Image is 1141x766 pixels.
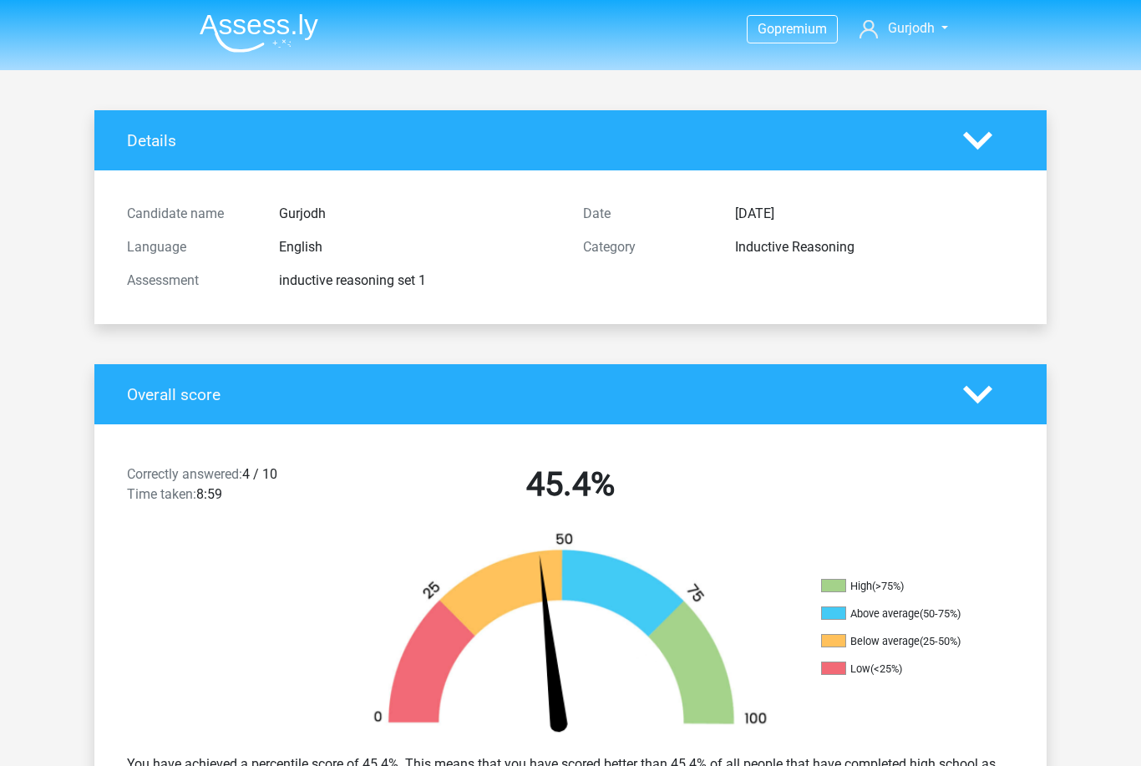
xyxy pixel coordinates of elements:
li: High [821,579,988,594]
span: Time taken: [127,486,196,502]
span: Correctly answered: [127,466,242,482]
h4: Overall score [127,385,938,404]
div: (<25%) [870,662,902,675]
div: Date [570,204,723,224]
div: Gurjodh [266,204,570,224]
div: English [266,237,570,257]
div: 4 / 10 8:59 [114,464,342,511]
h2: 45.4% [355,464,786,505]
div: [DATE] [723,204,1027,224]
li: Low [821,662,988,677]
img: Assessly [200,13,318,53]
h4: Details [127,131,938,150]
span: premium [774,21,827,37]
div: Candidate name [114,204,266,224]
div: Inductive Reasoning [723,237,1027,257]
div: (50-75%) [920,607,961,620]
li: Below average [821,634,988,649]
a: Gurjodh [853,18,955,38]
div: Language [114,237,266,257]
span: Go [758,21,774,37]
div: (25-50%) [920,635,961,647]
span: Gurjodh [888,20,935,36]
li: Above average [821,606,988,621]
div: Assessment [114,271,266,291]
a: Gopremium [748,18,837,40]
div: inductive reasoning set 1 [266,271,570,291]
div: Category [570,237,723,257]
div: (>75%) [872,580,904,592]
img: 45.b65ba1e28b60.png [345,531,796,741]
